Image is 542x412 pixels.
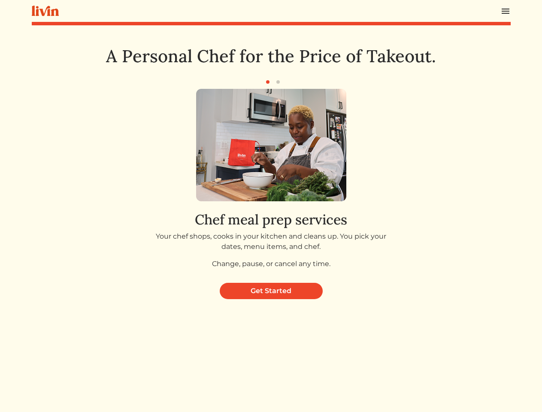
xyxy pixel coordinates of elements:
img: livin-logo-a0d97d1a881af30f6274990eb6222085a2533c92bbd1e4f22c21b4f0d0e3210c.svg [32,6,59,16]
h1: A Personal Chef for the Price of Takeout. [91,46,451,67]
h2: Chef meal prep services [147,212,395,228]
img: get_started_1-0a65ebd32e7c329797e27adf41642e3aafd0a893fca442ac9c35c8b44ad508ba.png [196,89,346,201]
p: Change, pause, or cancel any time. [147,259,395,269]
a: Get Started [220,283,323,299]
p: Your chef shops, cooks in your kitchen and cleans up. You pick your dates, menu items, and chef. [147,231,395,252]
img: menu_hamburger-cb6d353cf0ecd9f46ceae1c99ecbeb4a00e71ca567a856bd81f57e9d8c17bb26.svg [500,6,511,16]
